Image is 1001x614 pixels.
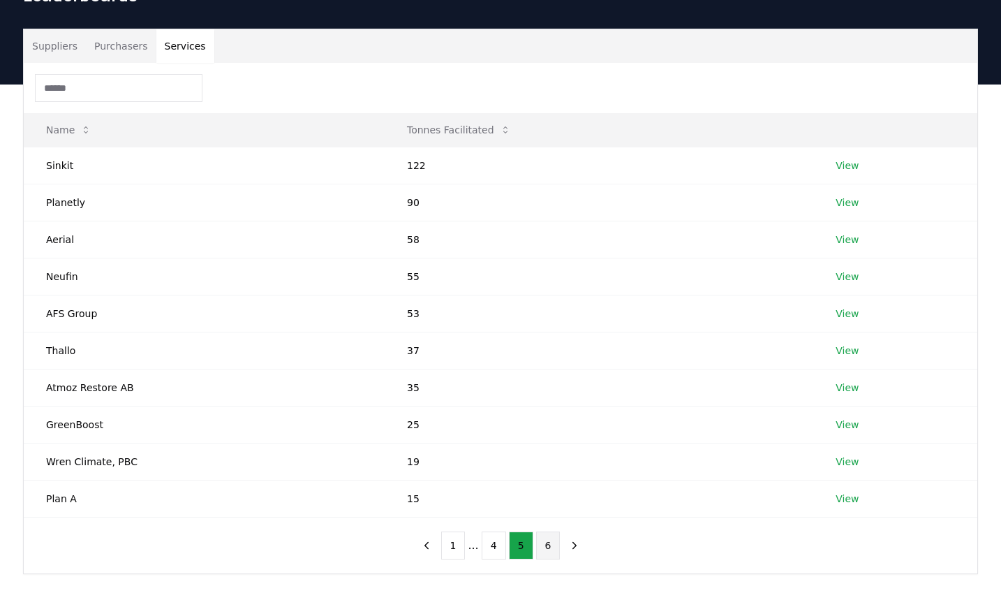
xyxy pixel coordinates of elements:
[385,184,813,221] td: 90
[836,344,859,358] a: View
[385,443,813,480] td: 19
[836,455,859,469] a: View
[836,381,859,395] a: View
[24,221,385,258] td: Aerial
[441,532,466,560] button: 1
[24,147,385,184] td: Sinkit
[836,196,859,210] a: View
[482,532,506,560] button: 4
[24,369,385,406] td: Atmoz Restore AB
[385,221,813,258] td: 58
[86,29,156,63] button: Purchasers
[509,532,533,560] button: 5
[836,233,859,247] a: View
[385,258,813,295] td: 55
[836,307,859,321] a: View
[24,443,385,480] td: Wren Climate, PBC
[563,532,586,560] button: next page
[396,116,522,144] button: Tonnes Facilitated
[385,406,813,443] td: 25
[836,418,859,432] a: View
[415,532,438,560] button: previous page
[836,270,859,284] a: View
[385,369,813,406] td: 35
[536,532,561,560] button: 6
[385,332,813,369] td: 37
[385,147,813,184] td: 122
[468,537,478,554] li: ...
[24,258,385,295] td: Neufin
[24,295,385,332] td: AFS Group
[156,29,214,63] button: Services
[24,184,385,221] td: Planetly
[35,116,103,144] button: Name
[836,159,859,173] a: View
[385,480,813,517] td: 15
[385,295,813,332] td: 53
[24,332,385,369] td: Thallo
[24,406,385,443] td: GreenBoost
[24,480,385,517] td: Plan A
[24,29,86,63] button: Suppliers
[836,492,859,506] a: View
